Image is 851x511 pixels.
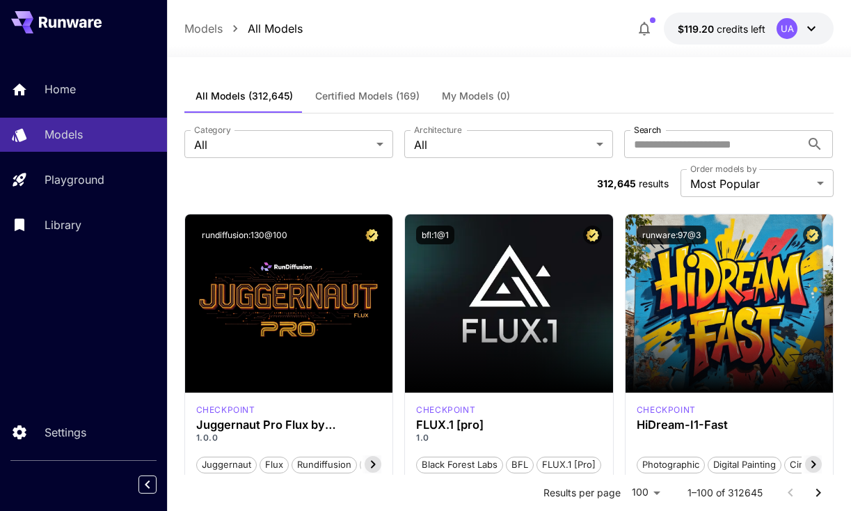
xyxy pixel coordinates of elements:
[717,23,765,35] span: credits left
[360,458,385,472] span: pro
[537,458,601,472] span: FLUX.1 [pro]
[597,178,636,189] span: 312,645
[708,455,781,473] button: Digital Painting
[196,432,382,444] p: 1.0.0
[777,18,797,39] div: UA
[583,226,602,244] button: Certified Model – Vetted for best performance and includes a commercial license.
[360,455,385,473] button: pro
[803,226,822,244] button: Certified Model – Vetted for best performance and includes a commercial license.
[194,124,231,136] label: Category
[196,404,255,416] div: FLUX.1 D
[416,404,475,416] p: checkpoint
[260,458,288,472] span: flux
[414,136,591,153] span: All
[536,455,601,473] button: FLUX.1 [pro]
[708,458,781,472] span: Digital Painting
[292,455,357,473] button: rundiffusion
[45,424,86,441] p: Settings
[678,22,765,36] div: $119.2028
[664,13,834,45] button: $119.2028UA
[416,418,602,432] h3: FLUX.1 [pro]
[507,458,533,472] span: BFL
[678,23,717,35] span: $119.20
[45,126,83,143] p: Models
[637,458,704,472] span: Photographic
[416,404,475,416] div: fluxpro
[687,486,763,500] p: 1–100 of 312645
[260,455,289,473] button: flux
[45,217,81,233] p: Library
[315,90,420,102] span: Certified Models (169)
[639,178,669,189] span: results
[45,81,76,97] p: Home
[414,124,461,136] label: Architecture
[184,20,223,37] a: Models
[784,455,838,473] button: Cinematic
[637,226,706,244] button: runware:97@3
[196,226,293,244] button: rundiffusion:130@100
[637,404,696,416] p: checkpoint
[363,226,381,244] button: Certified Model – Vetted for best performance and includes a commercial license.
[138,475,157,494] button: Collapse sidebar
[292,458,356,472] span: rundiffusion
[196,418,382,432] h3: Juggernaut Pro Flux by RunDiffusion
[196,404,255,416] p: checkpoint
[626,482,665,503] div: 100
[637,404,696,416] div: HiDream Fast
[416,226,454,244] button: bfl:1@1
[196,90,293,102] span: All Models (312,645)
[506,455,534,473] button: BFL
[442,90,510,102] span: My Models (0)
[417,458,502,472] span: Black Forest Labs
[149,472,167,497] div: Collapse sidebar
[804,479,832,507] button: Go to next page
[785,458,837,472] span: Cinematic
[184,20,303,37] nav: breadcrumb
[543,486,621,500] p: Results per page
[637,455,705,473] button: Photographic
[416,432,602,444] p: 1.0
[248,20,303,37] a: All Models
[194,136,371,153] span: All
[690,175,811,192] span: Most Popular
[45,171,104,188] p: Playground
[196,455,257,473] button: juggernaut
[637,418,822,432] h3: HiDream-I1-Fast
[416,455,503,473] button: Black Forest Labs
[634,124,661,136] label: Search
[690,163,756,175] label: Order models by
[197,458,256,472] span: juggernaut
